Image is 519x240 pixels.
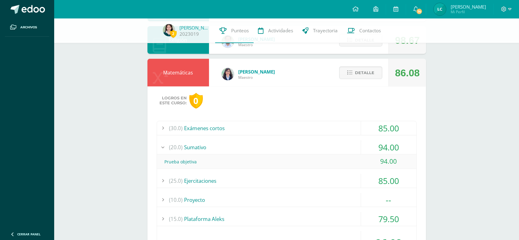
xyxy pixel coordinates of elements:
div: 86.08 [395,59,420,87]
span: (30.0) [169,121,183,135]
div: 0 [189,93,203,109]
a: Archivos [5,18,49,37]
span: Maestro [239,75,275,80]
div: 85.00 [361,121,416,135]
div: Proyecto [157,193,416,207]
a: 2023019 [180,31,199,37]
span: Archivos [20,25,37,30]
div: 94.00 [361,154,416,168]
span: (20.0) [169,140,183,154]
span: Contactos [360,27,381,34]
span: (15.0) [169,212,183,226]
span: Mi Perfil [451,9,486,14]
div: Ejercitaciones [157,174,416,188]
div: Matemáticas [147,59,209,86]
span: [PERSON_NAME] [451,4,486,10]
div: -- [361,193,416,207]
img: 2826e636143493343b9f0af8bb1e8ab7.png [163,24,175,36]
span: 2 [170,30,177,38]
a: [PERSON_NAME] [180,25,211,31]
a: Trayectoria [298,18,343,43]
span: (10.0) [169,193,183,207]
div: Plataforma Aleks [157,212,416,226]
span: (25.0) [169,174,183,188]
span: Maestro [239,42,275,47]
div: 94.00 [361,140,416,154]
span: Logros en este curso: [160,96,187,106]
button: Detalle [339,66,382,79]
span: 14 [416,8,423,15]
a: Contactos [343,18,386,43]
span: Detalle [355,67,374,78]
a: Punteos [215,18,254,43]
div: Prueba objetiva [157,155,416,169]
a: Actividades [254,18,298,43]
div: Sumativo [157,140,416,154]
img: 01c6c64f30021d4204c203f22eb207bb.png [222,68,234,80]
div: 79.50 [361,212,416,226]
span: Cerrar panel [17,232,41,236]
span: [PERSON_NAME] [239,69,275,75]
img: 35e6259006636f4816394793459770a1.png [434,3,446,15]
span: Trayectoria [313,27,338,34]
div: Exámenes cortos [157,121,416,135]
span: Punteos [231,27,249,34]
div: 85.00 [361,174,416,188]
span: Actividades [268,27,293,34]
